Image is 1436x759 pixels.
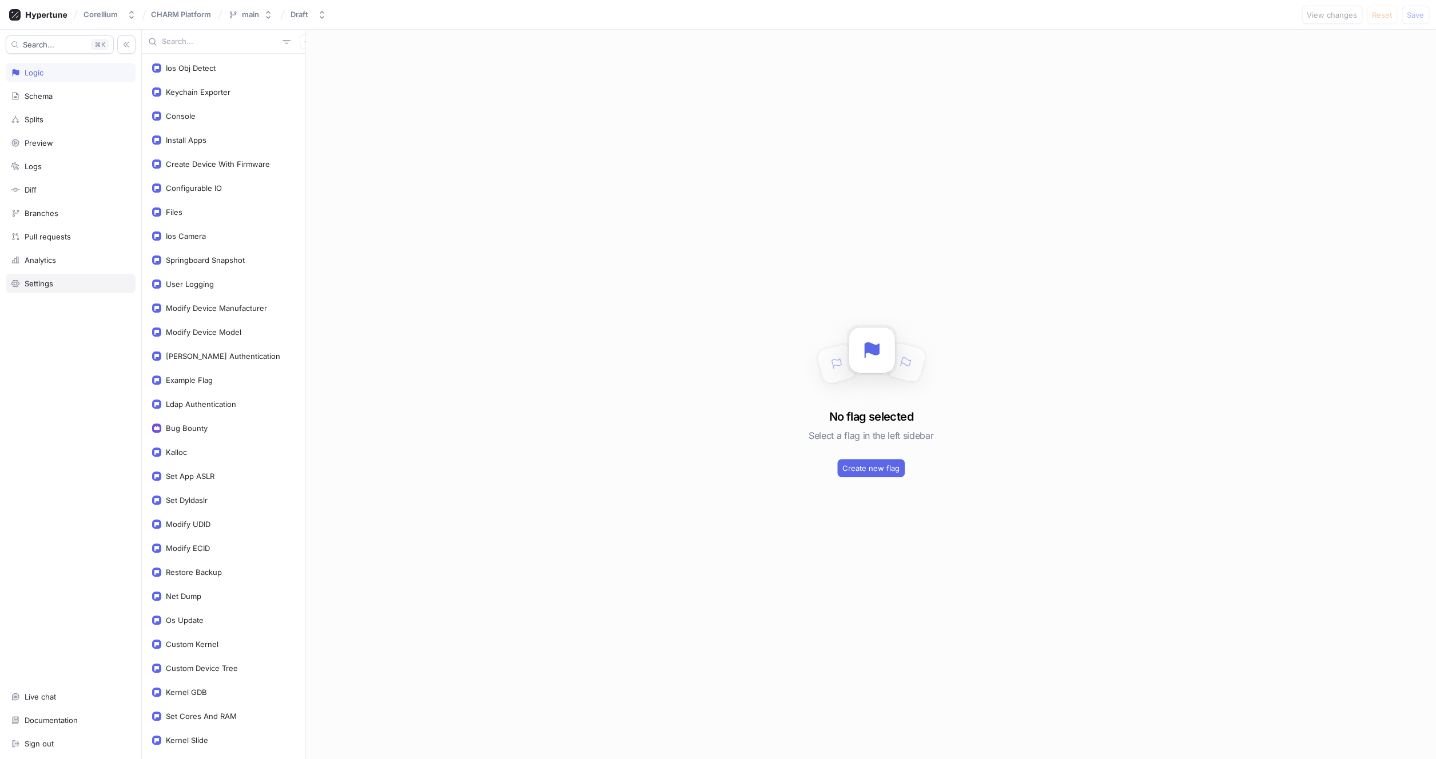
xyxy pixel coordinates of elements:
[166,327,241,337] div: Modify Device Model
[1372,11,1392,18] span: Reset
[6,35,114,54] button: Search...K
[166,448,187,457] div: Kalloc
[25,68,43,77] div: Logic
[166,472,214,481] div: Set App ASLR
[25,162,42,171] div: Logs
[166,183,222,193] div: Configurable IO
[166,87,230,97] div: Keychain Exporter
[166,736,208,745] div: Kernel Slide
[809,425,933,446] h5: Select a flag in the left sidebar
[25,91,53,101] div: Schema
[166,375,213,385] div: Example Flag
[166,520,210,529] div: Modify UDID
[1367,6,1397,24] button: Reset
[166,592,201,601] div: Net Dump
[25,232,71,241] div: Pull requests
[25,138,53,147] div: Preview
[1402,6,1429,24] button: Save
[25,115,43,124] div: Splits
[242,10,259,19] div: main
[166,351,280,361] div: [PERSON_NAME] Authentication
[166,616,204,625] div: Os Update
[166,664,238,673] div: Custom Device Tree
[25,209,58,218] div: Branches
[166,544,210,553] div: Modify ECID
[829,408,913,425] h3: No flag selected
[166,279,214,289] div: User Logging
[79,5,141,24] button: Corellium
[286,5,331,24] button: Draft
[291,10,308,19] div: Draft
[166,63,216,73] div: Ios Obj Detect
[166,207,182,217] div: Files
[162,36,278,47] input: Search...
[166,568,222,577] div: Restore Backup
[224,5,277,24] button: main
[837,459,905,477] button: Create new flag
[23,41,54,48] span: Search...
[166,135,206,145] div: Install Apps
[166,111,196,121] div: Console
[25,739,54,748] div: Sign out
[166,231,206,241] div: Ios Camera
[1407,11,1424,18] span: Save
[166,159,270,169] div: Create Device With Firmware
[1302,6,1362,24] button: View changes
[6,710,136,730] a: Documentation
[166,496,208,505] div: Set Dyldaslr
[166,424,208,433] div: Bug Bounty
[91,39,109,50] div: K
[151,10,211,18] span: CHARM Platform
[25,716,78,725] div: Documentation
[166,688,207,697] div: Kernel GDB
[83,10,118,19] div: Corellium
[166,712,237,721] div: Set Cores And RAM
[166,303,267,313] div: Modify Device Manufacturer
[842,465,900,472] span: Create new flag
[25,185,37,194] div: Diff
[25,279,53,288] div: Settings
[166,255,245,265] div: Springboard Snapshot
[1307,11,1357,18] span: View changes
[166,640,218,649] div: Custom Kernel
[166,400,236,409] div: Ldap Authentication
[25,255,56,265] div: Analytics
[25,692,56,701] div: Live chat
